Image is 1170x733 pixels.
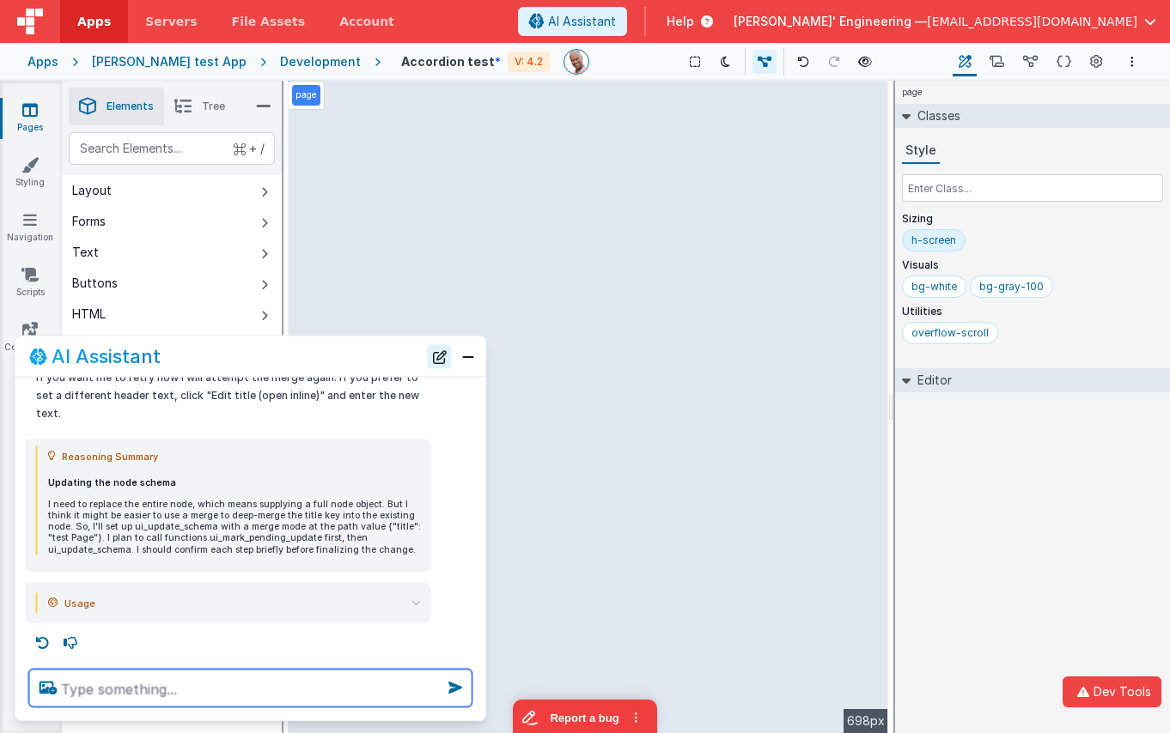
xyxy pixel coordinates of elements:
div: Text [72,244,99,261]
button: Close [457,344,479,368]
button: Forms [62,206,282,237]
div: bg-gray-100 [979,280,1044,294]
div: overflow-scroll [911,326,989,340]
div: Buttons [72,275,118,292]
span: Usage [64,592,95,613]
button: HTML [62,299,282,330]
span: Reasoning Summary [62,445,158,466]
div: bg-white [911,280,957,294]
span: [PERSON_NAME]' Engineering — [734,13,927,30]
div: 698px [844,709,888,733]
summary: Usage [48,592,421,613]
h4: page [895,81,929,104]
strong: Updating the node schema [48,476,176,488]
span: Tree [202,100,225,113]
div: Development [280,53,361,70]
span: [EMAIL_ADDRESS][DOMAIN_NAME] [927,13,1137,30]
button: Dev Tools [1063,676,1161,707]
div: V: 4.2 [508,51,550,72]
button: [PERSON_NAME]' Engineering — [EMAIL_ADDRESS][DOMAIN_NAME] [734,13,1156,30]
p: If you want me to retry now I will attempt the merge again. If you prefer to set a different head... [36,367,421,421]
span: Servers [145,13,197,30]
p: Utilities [902,305,1163,318]
div: h-screen [911,233,956,247]
button: Text [62,237,282,268]
p: I need to replace the entire node, which means supplying a full node object. But I think it might... [48,499,421,555]
span: Apps [77,13,111,30]
span: + / [234,132,265,165]
button: New Chat [428,344,452,368]
img: 11ac31fe5dc3d0eff3fbbbf7b26fa6e1 [564,50,588,74]
button: Buttons [62,268,282,299]
span: Help [667,13,694,30]
h2: Editor [911,368,952,392]
h2: AI Assistant [52,346,161,366]
input: Search Elements... [69,132,275,165]
p: Visuals [902,258,1163,272]
button: Options [1122,51,1143,72]
div: Forms [72,213,106,230]
p: Sizing [902,212,1163,226]
div: Apps [27,53,58,70]
div: --> [289,81,888,733]
p: page [296,88,317,102]
span: AI Assistant [548,13,616,30]
input: Enter Class... [902,174,1163,202]
button: AI Assistant [518,7,627,36]
div: Layout [72,182,112,199]
button: Media [62,330,282,360]
h4: Accordion test [401,55,495,68]
div: [PERSON_NAME] test App [92,53,247,70]
button: Layout [62,175,282,206]
span: Elements [107,100,154,113]
h2: Classes [911,104,960,128]
div: HTML [72,306,106,323]
span: File Assets [232,13,306,30]
button: Style [902,138,940,164]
